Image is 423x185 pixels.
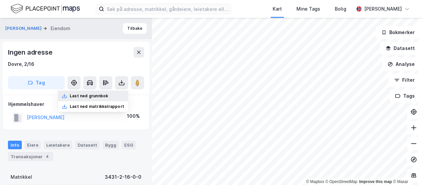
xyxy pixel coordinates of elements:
div: 4 [44,153,51,160]
div: Dovre, 2/16 [8,60,34,68]
div: Leietakere [44,141,72,149]
a: Mapbox [306,179,324,184]
button: Tags [390,89,420,103]
a: Improve this map [359,179,392,184]
img: logo.f888ab2527a4732fd821a326f86c7f29.svg [11,3,80,15]
button: Bokmerker [376,26,420,39]
div: ESG [122,141,136,149]
iframe: Chat Widget [390,153,423,185]
div: Bolig [335,5,346,13]
div: Info [8,141,22,149]
div: Last ned grunnbok [70,93,108,99]
input: Søk på adresse, matrikkel, gårdeiere, leietakere eller personer [104,4,231,14]
button: Filter [389,73,420,87]
button: Tilbake [123,23,147,34]
div: Hjemmelshaver [8,100,144,108]
button: Datasett [380,42,420,55]
div: Ingen adresse [8,47,54,58]
div: Kontrollprogram for chat [390,153,423,185]
div: Datasett [75,141,100,149]
div: Matrikkel [11,173,32,181]
div: Bygg [102,141,119,149]
div: Eiere [24,141,41,149]
div: Eiendom [51,24,70,32]
a: OpenStreetMap [326,179,358,184]
button: Tag [8,76,65,89]
div: 100% [127,112,140,120]
div: [PERSON_NAME] [364,5,402,13]
div: Transaksjoner [8,152,53,161]
button: [PERSON_NAME] [5,25,43,32]
button: Analyse [382,58,420,71]
div: 3431-2-16-0-0 [105,173,141,181]
div: Last ned matrikkelrapport [70,104,124,109]
div: Mine Tags [296,5,320,13]
div: Kart [273,5,282,13]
